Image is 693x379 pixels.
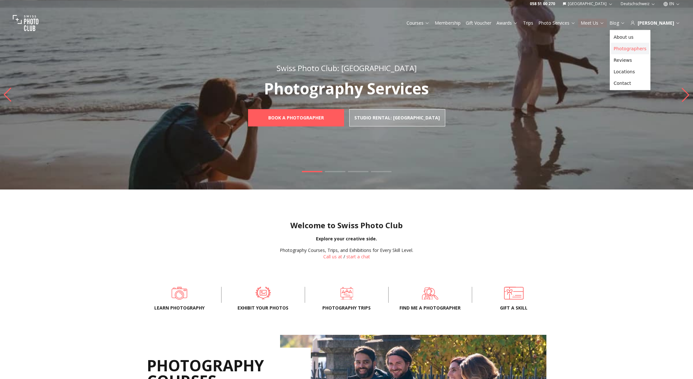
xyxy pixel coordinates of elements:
[148,287,211,300] a: Learn Photography
[399,287,462,300] a: Find me a photographer
[323,254,342,260] a: Call us at
[148,305,211,311] span: Learn Photography
[5,236,688,242] div: Explore your creative side.
[399,305,462,311] span: Find me a photographer
[315,305,378,311] span: Photography trips
[523,20,533,26] a: Trips
[234,81,459,96] p: Photography Services
[581,20,604,26] a: Meet Us
[609,20,625,26] a: Blog
[538,20,576,26] a: Photo Services
[496,20,518,26] a: Awards
[349,109,445,126] a: Studio Rental: [GEOGRAPHIC_DATA]
[232,305,294,311] span: Exhibit your photos
[315,287,378,300] a: Photography trips
[520,19,536,28] button: Trips
[248,109,344,126] a: Book a photographer
[611,77,649,89] a: Contact
[482,305,545,311] span: Gift a skill
[611,31,649,43] a: About us
[277,63,417,73] span: Swiss Photo Club: [GEOGRAPHIC_DATA]
[482,287,545,300] a: Gift a skill
[280,247,413,260] div: /
[280,247,413,254] div: Photography Courses, Trips, and Exhibitions for Every Skill Level.
[5,220,688,230] h1: Welcome to Swiss Photo Club
[611,54,649,66] a: Reviews
[536,19,578,28] button: Photo Services
[463,19,494,28] button: Gift Voucher
[630,20,680,26] div: [PERSON_NAME]
[432,19,463,28] button: Membership
[607,19,628,28] button: Blog
[530,1,555,6] a: 058 51 00 270
[404,19,432,28] button: Courses
[435,20,461,26] a: Membership
[494,19,520,28] button: Awards
[578,19,607,28] button: Meet Us
[354,115,440,121] b: Studio Rental: [GEOGRAPHIC_DATA]
[346,254,370,260] button: start a chat
[232,287,294,300] a: Exhibit your photos
[466,20,491,26] a: Gift Voucher
[268,115,324,121] b: Book a photographer
[611,66,649,77] a: Locations
[407,20,430,26] a: Courses
[611,43,649,54] a: Photographers
[13,10,38,36] img: Swiss photo club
